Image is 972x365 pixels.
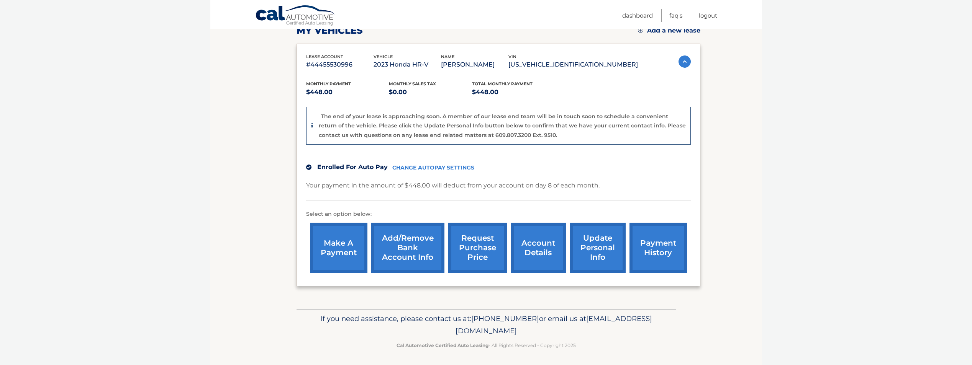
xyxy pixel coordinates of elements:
[392,165,474,171] a: CHANGE AUTOPAY SETTINGS
[306,87,389,98] p: $448.00
[397,342,488,348] strong: Cal Automotive Certified Auto Leasing
[448,223,507,273] a: request purchase price
[669,9,682,22] a: FAQ's
[441,59,508,70] p: [PERSON_NAME]
[310,223,367,273] a: make a payment
[306,54,343,59] span: lease account
[699,9,717,22] a: Logout
[679,55,691,68] img: accordion-active.svg
[302,341,671,349] p: - All Rights Reserved - Copyright 2025
[302,313,671,337] p: If you need assistance, please contact us at: or email us at
[471,314,539,323] span: [PHONE_NUMBER]
[508,59,638,70] p: [US_VEHICLE_IDENTIFICATION_NUMBER]
[389,87,472,98] p: $0.00
[306,59,374,70] p: #44455530996
[374,54,393,59] span: vehicle
[622,9,653,22] a: Dashboard
[306,81,351,86] span: Monthly Payment
[306,210,691,219] p: Select an option below:
[508,54,516,59] span: vin
[441,54,454,59] span: name
[319,113,686,139] p: The end of your lease is approaching soon. A member of our lease end team will be in touch soon t...
[629,223,687,273] a: payment history
[317,163,388,171] span: Enrolled For Auto Pay
[297,25,363,36] h2: my vehicles
[456,314,652,335] span: [EMAIL_ADDRESS][DOMAIN_NAME]
[570,223,626,273] a: update personal info
[371,223,444,273] a: Add/Remove bank account info
[472,81,533,86] span: Total Monthly Payment
[306,180,600,191] p: Your payment in the amount of $448.00 will deduct from your account on day 8 of each month.
[638,28,643,33] img: add.svg
[389,81,436,86] span: Monthly sales Tax
[306,165,311,170] img: check.svg
[638,27,700,34] a: Add a new lease
[255,5,336,27] a: Cal Automotive
[472,87,555,98] p: $448.00
[511,223,566,273] a: account details
[374,59,441,70] p: 2023 Honda HR-V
